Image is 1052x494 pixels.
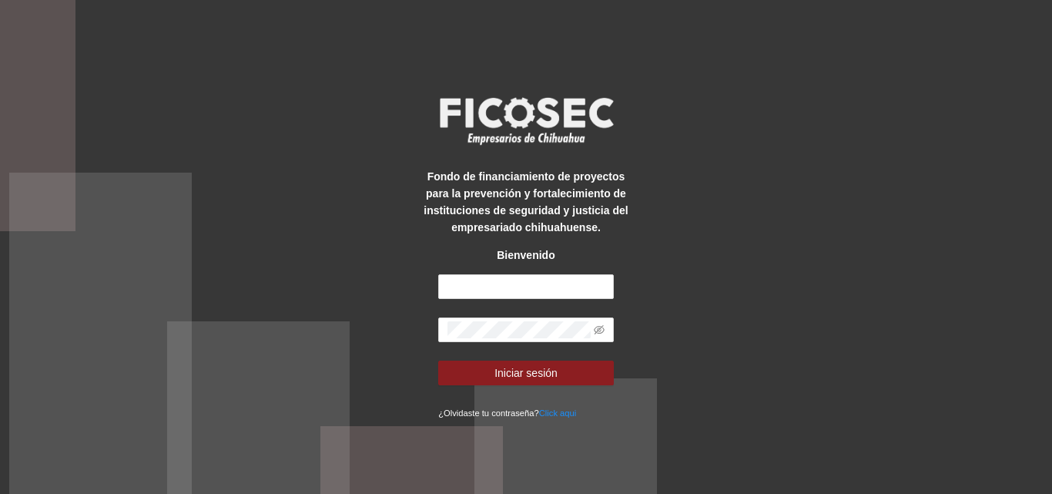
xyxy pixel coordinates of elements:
span: eye-invisible [594,324,605,335]
a: Click aqui [539,408,577,418]
strong: Fondo de financiamiento de proyectos para la prevención y fortalecimiento de instituciones de seg... [424,170,628,234]
span: Iniciar sesión [494,365,558,381]
button: Iniciar sesión [438,361,614,385]
small: ¿Olvidaste tu contraseña? [438,408,576,418]
strong: Bienvenido [497,249,554,261]
img: logo [430,92,622,150]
